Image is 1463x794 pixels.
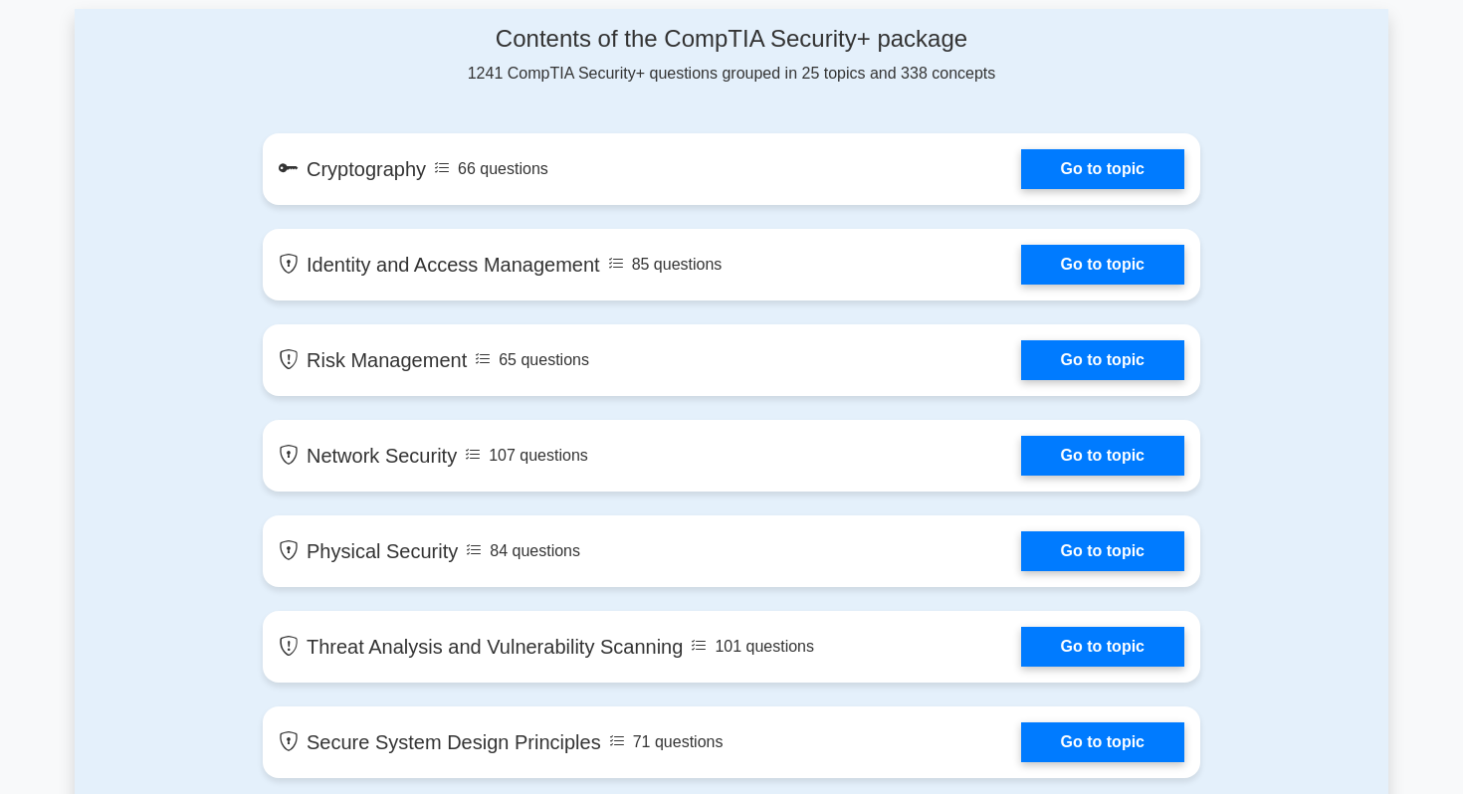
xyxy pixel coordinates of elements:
[263,25,1200,86] div: 1241 CompTIA Security+ questions grouped in 25 topics and 338 concepts
[1021,245,1184,285] a: Go to topic
[1021,722,1184,762] a: Go to topic
[1021,149,1184,189] a: Go to topic
[1021,436,1184,476] a: Go to topic
[1021,531,1184,571] a: Go to topic
[263,25,1200,54] h4: Contents of the CompTIA Security+ package
[1021,340,1184,380] a: Go to topic
[1021,627,1184,667] a: Go to topic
